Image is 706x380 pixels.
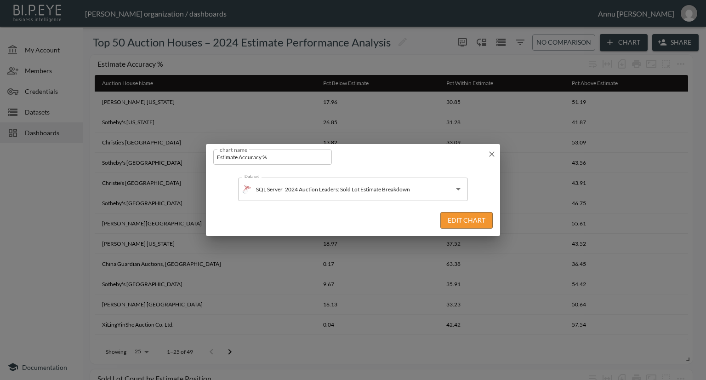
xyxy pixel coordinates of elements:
[245,173,259,179] label: Dataset
[440,212,493,229] button: Edit Chart
[220,145,248,153] label: chart name
[452,183,465,196] button: Open
[213,150,332,165] input: chart name
[256,185,283,193] p: SQL Server
[242,184,251,194] img: mssql icon
[283,182,438,196] input: Select dataset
